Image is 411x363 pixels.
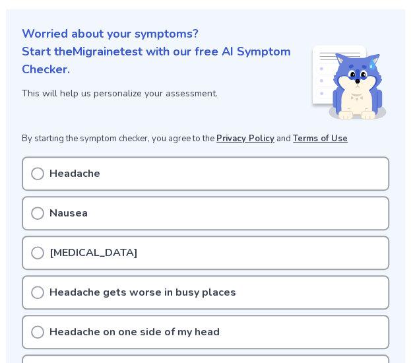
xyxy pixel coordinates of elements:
a: Privacy Policy [216,133,274,145]
p: Headache gets worse in busy places [49,284,236,300]
p: Headache [49,166,100,181]
p: [MEDICAL_DATA] [49,245,138,261]
p: Worried about your symptoms? [22,25,389,43]
a: Terms of Use [293,133,348,145]
p: By starting the symptom checker, you agree to the and [22,133,389,146]
p: Headache on one side of my head [49,324,220,340]
p: Start the Migraine test with our free AI Symptom Checker. [22,43,310,79]
p: This will help us personalize your assessment. [22,86,310,100]
img: Shiba [310,46,387,119]
p: Nausea [49,205,88,221]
